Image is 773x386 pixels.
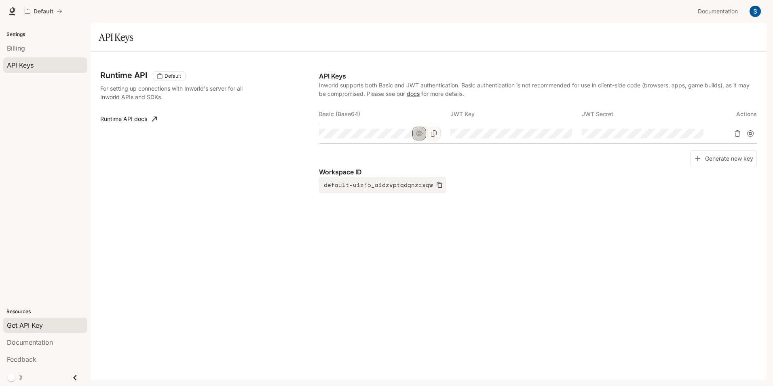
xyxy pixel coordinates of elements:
th: JWT Key [450,104,582,124]
div: These keys will apply to your current workspace only [154,71,186,81]
th: JWT Secret [582,104,713,124]
button: Generate new key [690,150,757,168]
p: For setting up connections with Inworld's server for all Inworld APIs and SDKs. [100,84,260,101]
img: User avatar [750,6,761,17]
button: Delete API key [731,127,744,140]
a: Documentation [695,3,744,19]
p: Workspace ID [319,167,757,177]
button: All workspaces [21,3,66,19]
p: Default [34,8,53,15]
th: Actions [713,104,757,124]
p: API Keys [319,71,757,81]
h3: Runtime API [100,71,147,79]
button: User avatar [747,3,763,19]
button: default-uizjb_aidzvptgdqnzcsgw [319,177,446,193]
a: Runtime API docs [97,111,160,127]
th: Basic (Base64) [319,104,450,124]
h1: API Keys [99,29,133,45]
p: Inworld supports both Basic and JWT authentication. Basic authentication is not recommended for u... [319,81,757,98]
span: Default [161,72,184,80]
a: docs [407,90,420,97]
span: Documentation [698,6,738,17]
button: Copy Basic (Base64) [427,127,441,140]
button: Suspend API key [744,127,757,140]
